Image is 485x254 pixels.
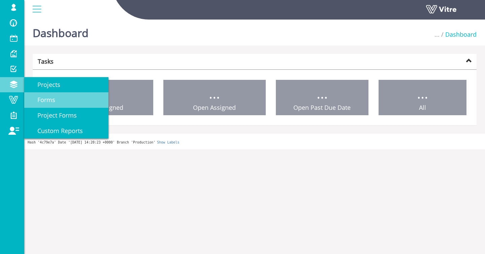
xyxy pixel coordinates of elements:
[28,140,155,144] span: Hash '4c79e7a' Date '[DATE] 14:20:23 +0000' Branch 'Production'
[293,103,351,112] span: Open Past Due Date
[440,30,477,39] li: Dashboard
[38,57,54,65] strong: Tasks
[24,123,108,139] a: Custom Reports
[33,17,89,45] h1: Dashboard
[24,108,108,123] a: Project Forms
[29,127,83,135] span: Custom Reports
[417,84,428,103] span: ...
[29,81,60,89] span: Projects
[434,30,440,38] span: ...
[157,140,179,144] a: Show Labels
[193,103,236,112] span: Open Assigned
[209,84,220,103] span: ...
[163,80,266,116] a: ... Open Assigned
[419,103,426,112] span: All
[317,84,328,103] span: ...
[276,80,368,116] a: ... Open Past Due Date
[29,111,77,119] span: Project Forms
[24,77,108,93] a: Projects
[29,96,55,104] span: Forms
[24,92,108,108] a: Forms
[379,80,467,116] a: ... All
